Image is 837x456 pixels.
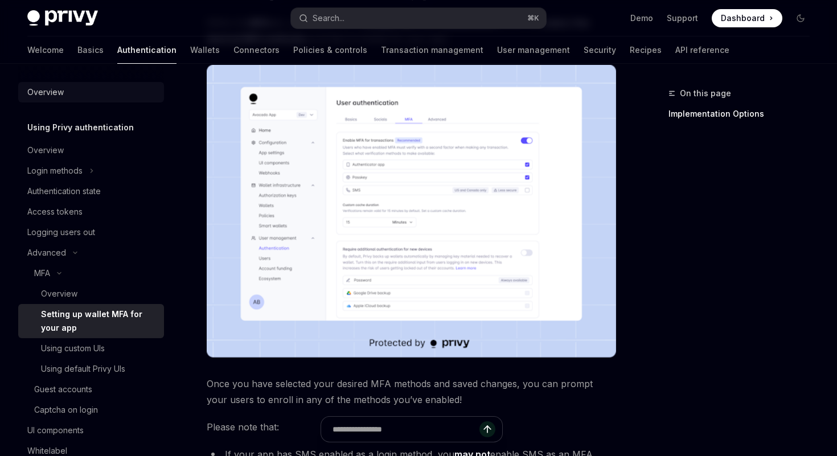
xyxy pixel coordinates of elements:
a: Authentication [117,36,177,64]
a: Overview [18,284,164,304]
div: Logging users out [27,225,95,239]
button: Search...⌘K [291,8,545,28]
div: UI components [27,424,84,437]
a: Overview [18,82,164,102]
div: Captcha on login [34,403,98,417]
a: Using default Privy UIs [18,359,164,379]
a: Authentication state [18,181,164,202]
a: User management [497,36,570,64]
a: Policies & controls [293,36,367,64]
a: Welcome [27,36,64,64]
a: Using custom UIs [18,338,164,359]
div: Overview [27,85,64,99]
a: Wallets [190,36,220,64]
a: Connectors [233,36,280,64]
a: Basics [77,36,104,64]
img: images/MFA2.png [207,65,616,358]
span: ⌘ K [527,14,539,23]
a: UI components [18,420,164,441]
div: Authentication state [27,184,101,198]
img: dark logo [27,10,98,26]
a: Captcha on login [18,400,164,420]
div: Advanced [27,246,66,260]
a: Overview [18,140,164,161]
span: Dashboard [721,13,765,24]
button: Send message [479,421,495,437]
div: Using default Privy UIs [41,362,125,376]
a: Setting up wallet MFA for your app [18,304,164,338]
a: Transaction management [381,36,483,64]
a: Security [584,36,616,64]
a: Guest accounts [18,379,164,400]
a: Access tokens [18,202,164,222]
h5: Using Privy authentication [27,121,134,134]
a: API reference [675,36,729,64]
span: On this page [680,87,731,100]
div: Using custom UIs [41,342,105,355]
div: Search... [313,11,344,25]
div: MFA [34,266,50,280]
div: Guest accounts [34,383,92,396]
div: Login methods [27,164,83,178]
div: Overview [41,287,77,301]
div: Access tokens [27,205,83,219]
div: Setting up wallet MFA for your app [41,307,157,335]
div: Overview [27,143,64,157]
a: Dashboard [712,9,782,27]
a: Implementation Options [668,105,819,123]
a: Recipes [630,36,662,64]
span: Once you have selected your desired MFA methods and saved changes, you can prompt your users to e... [207,376,616,408]
a: Logging users out [18,222,164,243]
a: Support [667,13,698,24]
a: Demo [630,13,653,24]
button: Toggle dark mode [791,9,810,27]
